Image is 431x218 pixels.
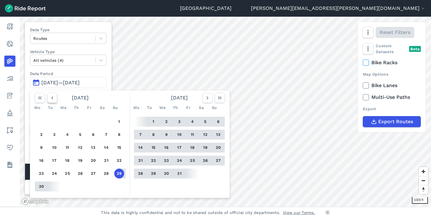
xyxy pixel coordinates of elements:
button: 15 [149,143,158,153]
button: 14 [136,143,145,153]
button: 30 [161,169,171,178]
label: Data Period [30,71,107,77]
button: Reset bearing to north [419,185,428,194]
button: 15 [114,143,124,153]
div: Tu [144,103,154,113]
button: 5 [75,130,85,140]
button: 1 [149,117,158,127]
div: Sa [196,103,206,113]
a: Areas [4,125,15,136]
div: Sa [97,103,107,113]
div: Su [110,103,120,113]
button: 31 [174,169,184,178]
button: 24 [174,156,184,166]
div: 1000 ft [412,197,428,204]
button: 5 [200,117,210,127]
button: 12 [75,143,85,153]
button: Zoom out [419,176,428,185]
button: 2 [36,130,46,140]
button: 10 [174,130,184,140]
button: [DATE]—[DATE] [30,77,107,88]
span: [DATE]—[DATE] [41,80,80,86]
div: We [58,103,68,113]
div: Mo [32,103,42,113]
a: Heatmaps [4,56,15,67]
button: 22 [149,156,158,166]
button: 13 [213,130,223,140]
a: View our Terms. [283,210,315,216]
div: Th [170,103,180,113]
button: 28 [101,169,111,178]
div: Su [209,103,219,113]
button: 3 [174,117,184,127]
button: 23 [161,156,171,166]
div: [DATE] [132,93,227,103]
button: 16 [161,143,171,153]
a: Health [4,142,15,153]
div: Beta [409,46,421,52]
button: 21 [136,156,145,166]
button: 1 [114,117,124,127]
button: 17 [174,143,184,153]
button: 30 [36,182,46,191]
div: Th [71,103,81,113]
button: 7 [136,130,145,140]
a: Policy [4,107,15,119]
label: Vehicle Type [30,49,107,55]
span: Export Routes [378,118,413,125]
div: [DATE] [32,93,128,103]
button: 6 [88,130,98,140]
button: 10 [49,143,59,153]
div: Custom Datasets [363,43,421,55]
button: 4 [187,117,197,127]
div: Matched Trips [25,164,111,181]
button: 4 [62,130,72,140]
button: 25 [62,169,72,178]
a: Mapbox logo [22,198,49,205]
button: 16 [36,156,46,166]
button: 7 [101,130,111,140]
label: Multi-Use Paths [363,94,421,101]
button: 11 [187,130,197,140]
div: Fr [84,103,94,113]
div: Export [363,106,421,112]
a: Fees [4,90,15,101]
button: 18 [187,143,197,153]
a: Realtime [4,38,15,49]
button: 22 [114,156,124,166]
div: Mo [132,103,141,113]
button: 12 [200,130,210,140]
button: 17 [49,156,59,166]
div: Fr [183,103,193,113]
button: 6 [213,117,223,127]
a: Datasets [4,159,15,170]
button: 26 [200,156,210,166]
button: 13 [88,143,98,153]
a: Analyze [4,73,15,84]
button: 8 [149,130,158,140]
button: 18 [62,156,72,166]
div: Map Options [363,71,421,77]
button: 20 [88,156,98,166]
button: 9 [161,130,171,140]
button: 9 [36,143,46,153]
button: Export Routes [363,116,421,127]
button: 27 [88,169,98,178]
a: Report [4,21,15,32]
button: 27 [213,156,223,166]
button: 8 [114,130,124,140]
button: 24 [49,169,59,178]
label: Bike Lanes [363,82,421,89]
button: 23 [36,169,46,178]
button: 21 [101,156,111,166]
button: 25 [187,156,197,166]
button: Reset Filters [376,27,414,38]
button: 29 [149,169,158,178]
button: 28 [136,169,145,178]
button: 19 [75,156,85,166]
button: 19 [200,143,210,153]
div: Tu [45,103,55,113]
button: [PERSON_NAME][EMAIL_ADDRESS][PERSON_NAME][DOMAIN_NAME] [251,5,426,12]
canvas: Map [20,17,431,207]
button: 26 [75,169,85,178]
